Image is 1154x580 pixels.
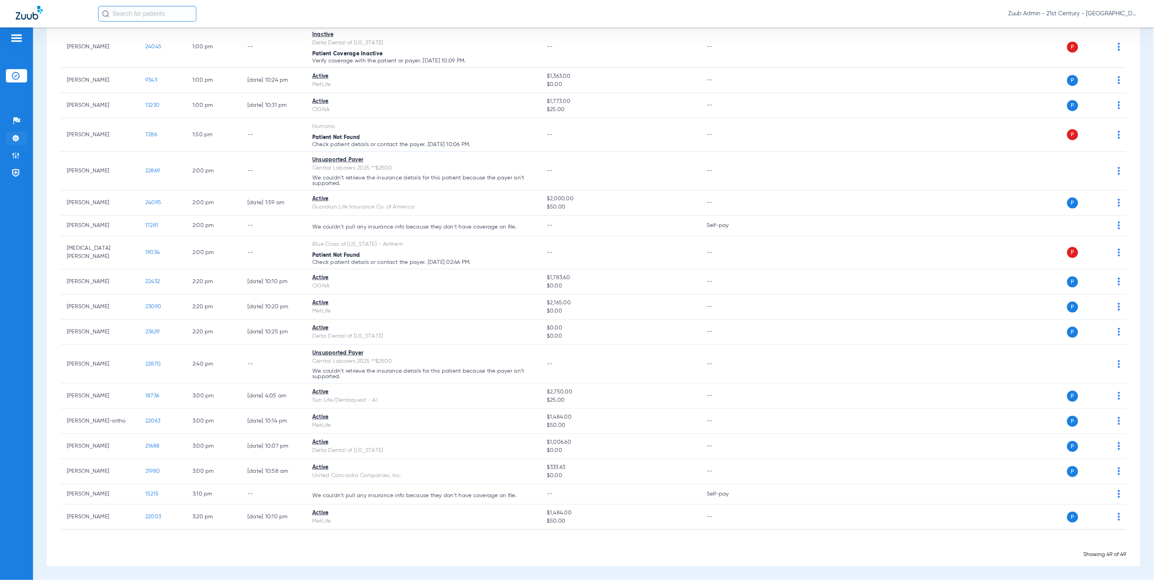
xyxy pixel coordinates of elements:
span: $0.00 [547,332,694,340]
td: [PERSON_NAME] [60,459,139,484]
span: P [1067,302,1078,313]
td: [PERSON_NAME] [60,295,139,320]
td: 3:00 PM [186,434,241,459]
td: -- [700,118,753,152]
div: Central Laborers 2025 **$2500 [312,357,534,366]
td: 1:50 PM [186,118,241,152]
div: Active [312,72,534,81]
span: $2,750.00 [547,388,694,396]
span: 21980 [145,468,160,474]
span: $50.00 [547,203,694,211]
div: Active [312,97,534,106]
td: -- [700,93,753,118]
td: 2:00 PM [186,216,241,236]
span: P [1067,129,1078,140]
td: [DATE] 10:07 PM [241,434,306,459]
div: Inactive [312,31,534,39]
span: 22870 [145,361,161,367]
span: 23629 [145,329,159,335]
td: [DATE] 1:59 AM [241,190,306,216]
span: 15215 [145,491,159,497]
td: 1:00 PM [186,26,241,68]
span: $50.00 [547,517,694,525]
img: group-dot-blue.svg [1118,199,1120,207]
span: 18736 [145,393,159,399]
div: MetLife [312,421,534,430]
td: 2:00 PM [186,190,241,216]
span: 22869 [145,168,160,174]
span: -- [547,250,553,255]
span: Showing 49 of 49 [1084,552,1127,557]
td: [DATE] 10:10 PM [241,269,306,295]
td: -- [241,26,306,68]
td: [PERSON_NAME] [60,68,139,93]
td: 2:20 PM [186,320,241,345]
div: Active [312,509,534,517]
td: -- [700,269,753,295]
span: $2,000.00 [547,195,694,203]
td: [PERSON_NAME] [60,26,139,68]
img: group-dot-blue.svg [1118,360,1120,368]
td: 3:00 PM [186,459,241,484]
div: Unsupported Payer [312,349,534,357]
span: P [1067,276,1078,287]
span: $1,783.60 [547,274,694,282]
span: P [1067,42,1078,53]
td: [MEDICAL_DATA][PERSON_NAME] [60,236,139,269]
img: group-dot-blue.svg [1118,131,1120,139]
div: Delta Dental of [US_STATE] [312,39,534,47]
p: Verify coverage with the patient or payer. [DATE] 10:09 PM. [312,58,534,64]
span: $25.00 [547,396,694,404]
span: -- [547,223,553,228]
div: Unsupported Payer [312,156,534,164]
span: $0.00 [547,324,694,332]
div: Active [312,463,534,472]
div: CIGNA [312,282,534,290]
td: -- [700,434,753,459]
td: -- [241,345,306,384]
span: Patient Not Found [312,252,360,258]
td: [DATE] 10:31 PM [241,93,306,118]
td: 3:00 PM [186,409,241,434]
td: 1:00 PM [186,68,241,93]
span: $25.00 [547,106,694,114]
td: [PERSON_NAME] [60,190,139,216]
input: Search for patients [98,6,196,22]
span: 24045 [145,44,161,49]
td: [PERSON_NAME] [60,345,139,384]
td: Self-pay [700,484,753,505]
td: -- [700,236,753,269]
span: 22063 [145,418,160,424]
span: $2,165.00 [547,299,694,307]
span: Patient Coverage Inactive [312,51,383,57]
td: Self-pay [700,216,753,236]
img: group-dot-blue.svg [1118,513,1120,521]
p: We couldn’t retrieve the insurance details for this patient because the payer isn’t supported. [312,175,534,186]
span: 22003 [145,514,161,520]
span: 17281 [145,223,158,228]
td: [PERSON_NAME] [60,152,139,190]
img: group-dot-blue.svg [1118,303,1120,311]
div: United Concordia Companies, Inc. [312,472,534,480]
div: Active [312,299,534,307]
span: -- [547,491,553,497]
div: CIGNA [312,106,534,114]
span: $333.63 [547,463,694,472]
span: 23090 [145,304,161,309]
span: 9343 [145,77,157,83]
span: $1,006.60 [547,438,694,446]
span: $0.00 [547,446,694,455]
td: 3:20 PM [186,505,241,530]
img: group-dot-blue.svg [1118,167,1120,175]
span: Zuub Admin - 21st Century - [GEOGRAPHIC_DATA] [1009,10,1138,18]
td: -- [700,505,753,530]
td: 3:00 PM [186,384,241,409]
td: [PERSON_NAME] [60,216,139,236]
span: $50.00 [547,421,694,430]
td: [PERSON_NAME] [60,384,139,409]
img: group-dot-blue.svg [1118,101,1120,109]
span: P [1067,416,1078,427]
div: Active [312,388,534,396]
span: P [1067,75,1078,86]
div: Sun Life/Dentaquest - AI [312,396,534,404]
